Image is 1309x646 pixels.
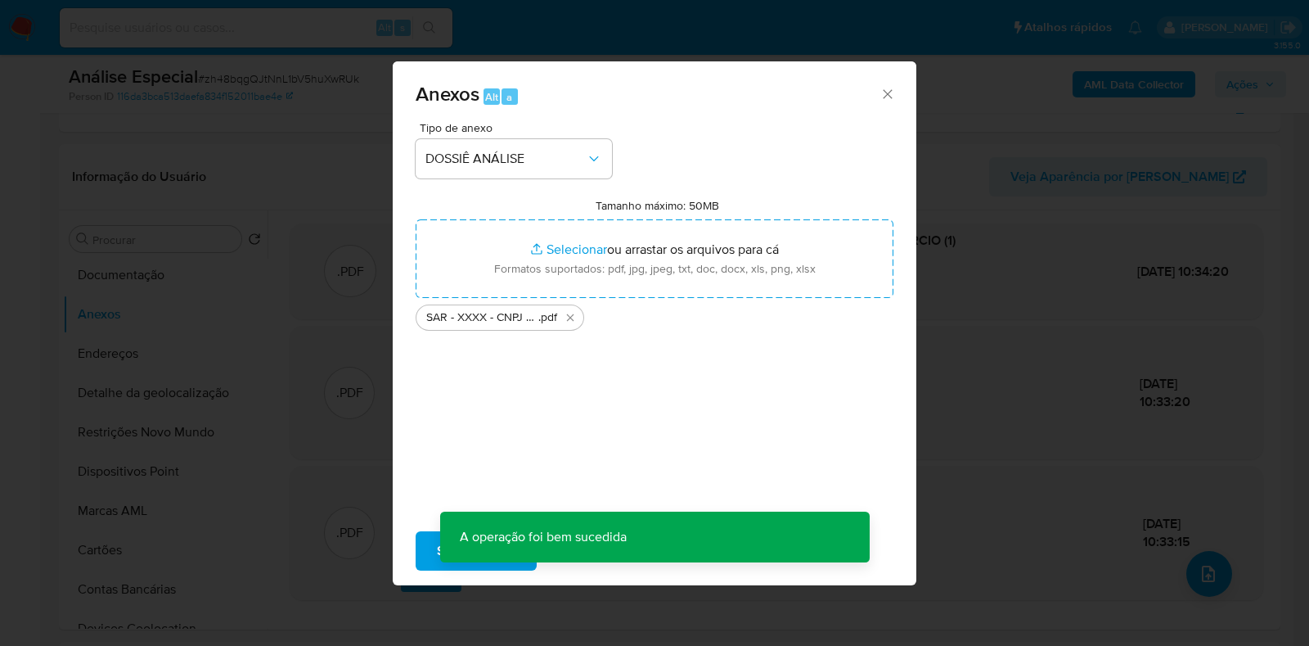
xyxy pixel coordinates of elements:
span: DOSSIÊ ANÁLISE [425,151,586,167]
label: Tamanho máximo: 50MB [596,198,719,213]
span: a [506,89,512,105]
span: Alt [485,89,498,105]
span: .pdf [538,309,557,326]
button: Fechar [879,86,894,101]
button: Excluir SAR - XXXX - CNPJ 59078461000120 - E JUNIOR R MENDES - COMERCIO (1).pdf [560,308,580,328]
span: Tipo de anexo [420,122,616,133]
span: Anexos [416,79,479,108]
button: Subir arquivo [416,531,537,571]
span: Cancelar [565,533,618,569]
p: A operação foi bem sucedida [440,512,646,562]
button: DOSSIÊ ANÁLISE [416,139,612,178]
ul: Arquivos selecionados [416,298,893,331]
span: SAR - XXXX - CNPJ 59078461000120 - E JUNIOR R MENDES - COMERCIO (1) [426,309,538,326]
span: Subir arquivo [437,533,515,569]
